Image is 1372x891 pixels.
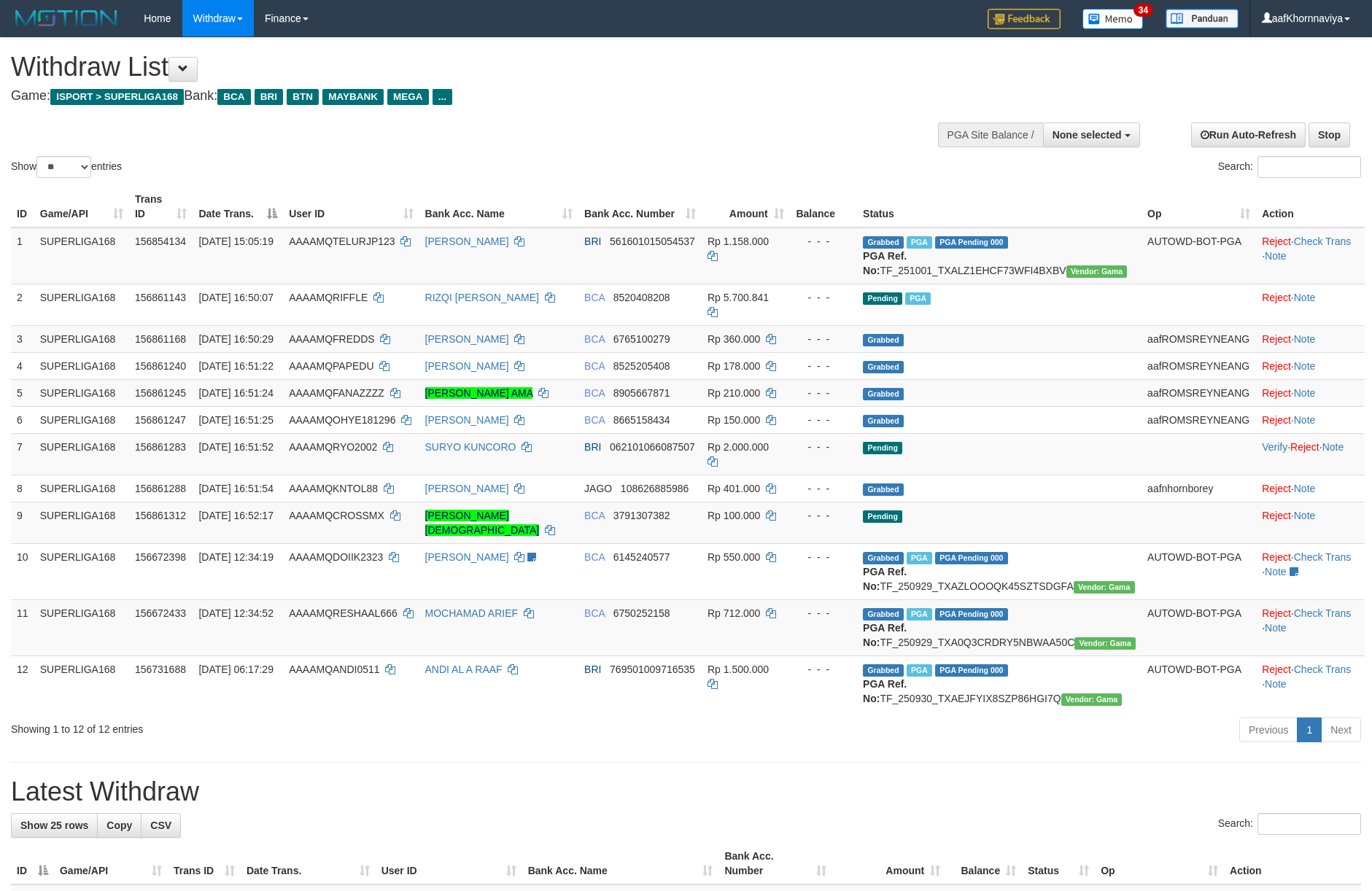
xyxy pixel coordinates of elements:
span: BRI [255,89,283,105]
h4: Game: Bank: [11,89,900,104]
span: Copy 062101066087507 to clipboard [610,441,695,453]
a: Show 25 rows [11,813,98,838]
label: Search: [1218,813,1361,835]
span: Grabbed [863,608,904,620]
a: MOCHAMAD ARIEF [425,607,519,619]
span: Rp 5.700.841 [708,292,769,303]
td: TF_250929_TXAZLOOOQK45SZTSDGFA [857,543,1142,599]
span: [DATE] 12:34:52 [198,607,273,619]
label: Search: [1218,156,1361,178]
span: AAAAMQFREDDS [289,333,374,345]
td: 3 [11,325,34,352]
span: Rp 178.000 [708,360,760,372]
span: [DATE] 16:51:54 [198,483,273,494]
span: [DATE] 12:34:19 [198,551,273,563]
a: Reject [1262,333,1291,345]
td: · [1256,406,1365,433]
span: Grabbed [863,361,904,373]
span: AAAAMQKNTOL88 [289,483,378,494]
td: 2 [11,284,34,325]
span: [DATE] 16:51:24 [198,387,273,399]
span: Copy 8905667871 to clipboard [613,387,670,399]
span: Rp 712.000 [708,607,760,619]
td: SUPERLIGA168 [34,433,129,475]
td: 8 [11,475,34,502]
td: TF_251001_TXALZ1EHCF73WFI4BXBV [857,227,1142,284]
a: Note [1294,414,1316,426]
span: Vendor URL: https://trx31.1velocity.biz [1074,581,1135,594]
th: Balance [790,186,857,227]
span: Rp 360.000 [708,333,760,345]
span: Marked by aafsoycanthlai [907,608,932,620]
div: Showing 1 to 12 of 12 entries [11,716,561,736]
td: SUPERLIGA168 [34,325,129,352]
span: 156861143 [135,292,186,303]
span: Rp 2.000.000 [708,441,769,453]
span: AAAAMQOHYE181296 [289,414,395,426]
span: Copy 8665158434 to clipboard [613,414,670,426]
a: Note [1265,250,1287,262]
span: AAAAMQDOIIK2323 [289,551,383,563]
a: Check Trans [1294,551,1352,563]
span: [DATE] 16:52:17 [198,510,273,521]
td: TF_250929_TXA0Q3CRDRY5NBWAA50C [857,599,1142,655]
th: Amount: activate to sort column ascending [832,843,946,884]
h1: Withdraw List [11,52,900,82]
th: Status [857,186,1142,227]
a: [PERSON_NAME] AMA [425,387,533,399]
span: Marked by aafsengchandara [907,236,932,249]
span: AAAAMQRESHAAL666 [289,607,398,619]
td: 4 [11,352,34,379]
img: panduan.png [1166,9,1239,28]
span: 156672433 [135,607,186,619]
span: 156861247 [135,414,186,426]
th: Bank Acc. Number: activate to sort column ascending [718,843,832,884]
span: 156731688 [135,664,186,675]
a: Copy [97,813,142,838]
a: Reject [1262,664,1291,675]
span: Grabbed [863,388,904,400]
a: SURYO KUNCORO [425,441,516,453]
span: [DATE] 16:51:25 [198,414,273,426]
th: User ID: activate to sort column ascending [376,843,522,884]
th: Op: activate to sort column ascending [1095,843,1224,884]
span: Pending [863,292,902,305]
td: · · [1256,227,1365,284]
td: SUPERLIGA168 [34,406,129,433]
span: CSV [150,820,171,831]
td: 11 [11,599,34,655]
span: Marked by aafchhiseyha [905,292,931,305]
a: Note [1265,622,1287,634]
span: Grabbed [863,552,904,564]
th: Balance: activate to sort column ascending [946,843,1022,884]
td: · [1256,379,1365,406]
td: TF_250930_TXAEJFYIX8SZP86HGI7Q [857,655,1142,712]
td: · [1256,352,1365,379]
td: SUPERLIGA168 [34,655,129,712]
span: BCA [584,607,605,619]
span: Copy 8525205408 to clipboard [613,360,670,372]
a: Previous [1239,717,1298,742]
a: Note [1294,483,1316,494]
span: Grabbed [863,664,904,677]
th: Game/API: activate to sort column ascending [34,186,129,227]
span: PGA Pending [935,552,1008,564]
td: · · [1256,655,1365,712]
span: Rp 210.000 [708,387,760,399]
span: None selected [1053,129,1122,141]
span: AAAAMQRIFFLE [289,292,368,303]
span: BCA [584,360,605,372]
img: MOTION_logo.png [11,7,122,29]
div: - - - [796,386,851,400]
a: Note [1265,566,1287,577]
span: Copy 8520408208 to clipboard [613,292,670,303]
a: Check Trans [1294,664,1352,675]
span: AAAAMQTELURJP123 [289,236,395,247]
td: 6 [11,406,34,433]
td: · [1256,325,1365,352]
span: Rp 150.000 [708,414,760,426]
span: ISPORT > SUPERLIGA168 [50,89,184,105]
span: Marked by aafsoycanthlai [907,552,932,564]
b: PGA Ref. No: [863,678,907,704]
button: None selected [1043,122,1140,147]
